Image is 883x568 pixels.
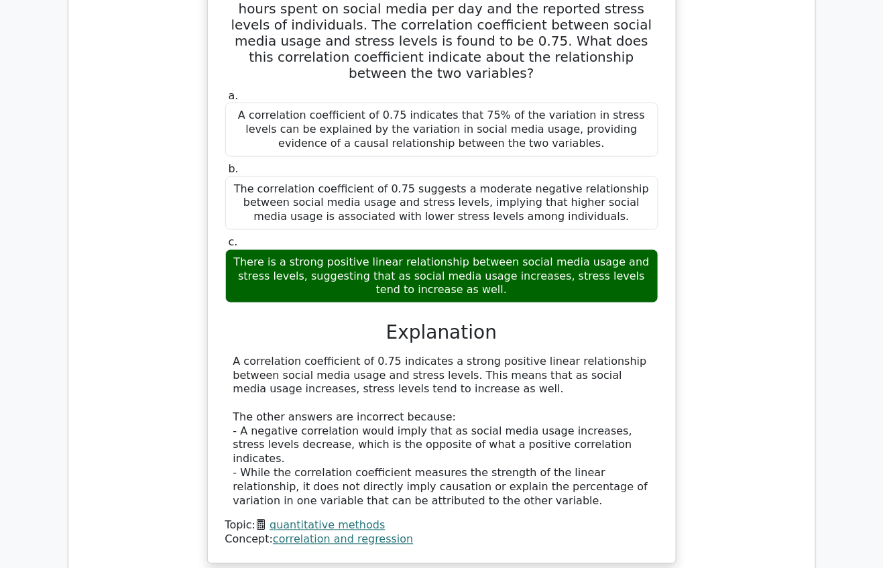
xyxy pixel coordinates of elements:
[225,103,658,156] div: A correlation coefficient of 0.75 indicates that 75% of the variation in stress levels can be exp...
[225,533,658,547] div: Concept:
[270,519,385,532] a: quantitative methods
[229,235,238,248] span: c.
[229,162,239,175] span: b.
[233,322,650,345] h3: Explanation
[229,89,239,102] span: a.
[273,533,413,546] a: correlation and regression
[225,519,658,533] div: Topic:
[225,249,658,303] div: There is a strong positive linear relationship between social media usage and stress levels, sugg...
[233,355,650,509] div: A correlation coefficient of 0.75 indicates a strong positive linear relationship between social ...
[225,176,658,230] div: The correlation coefficient of 0.75 suggests a moderate negative relationship between social medi...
